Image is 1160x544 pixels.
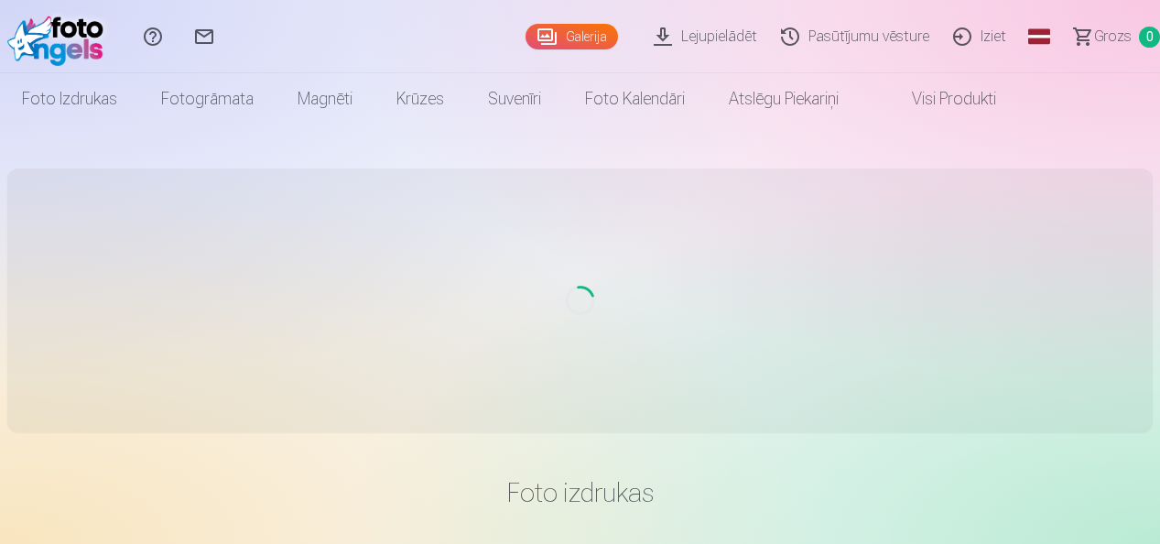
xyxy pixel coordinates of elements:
[1094,26,1132,48] span: Grozs
[374,73,466,125] a: Krūzes
[46,476,1115,509] h3: Foto izdrukas
[466,73,563,125] a: Suvenīri
[526,24,618,49] a: Galerija
[861,73,1018,125] a: Visi produkti
[707,73,861,125] a: Atslēgu piekariņi
[7,7,113,66] img: /fa1
[563,73,707,125] a: Foto kalendāri
[139,73,276,125] a: Fotogrāmata
[276,73,374,125] a: Magnēti
[1139,27,1160,48] span: 0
